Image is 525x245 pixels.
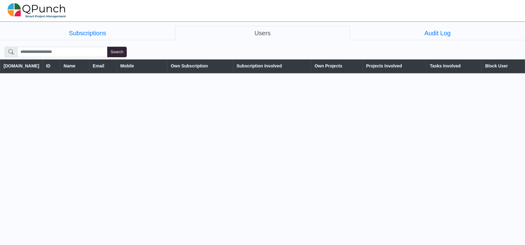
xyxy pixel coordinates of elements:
a: Users [175,26,350,40]
th: Own Projects [311,59,363,73]
svg: search [8,49,14,55]
th: Mobile [117,59,167,73]
button: Search [107,47,126,57]
th: [DOMAIN_NAME] [0,59,43,73]
a: Audit Log [350,26,525,40]
img: qpunch-sp.fa6292f.png [7,1,66,20]
th: Own Subscription [167,59,233,73]
th: Name [60,59,89,73]
th: Subscription Involved [233,59,311,73]
th: Email [89,59,117,73]
th: ID [43,59,60,73]
th: Projects Involved [363,59,426,73]
th: Tasks Involved [426,59,482,73]
th: Block User [482,59,525,73]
